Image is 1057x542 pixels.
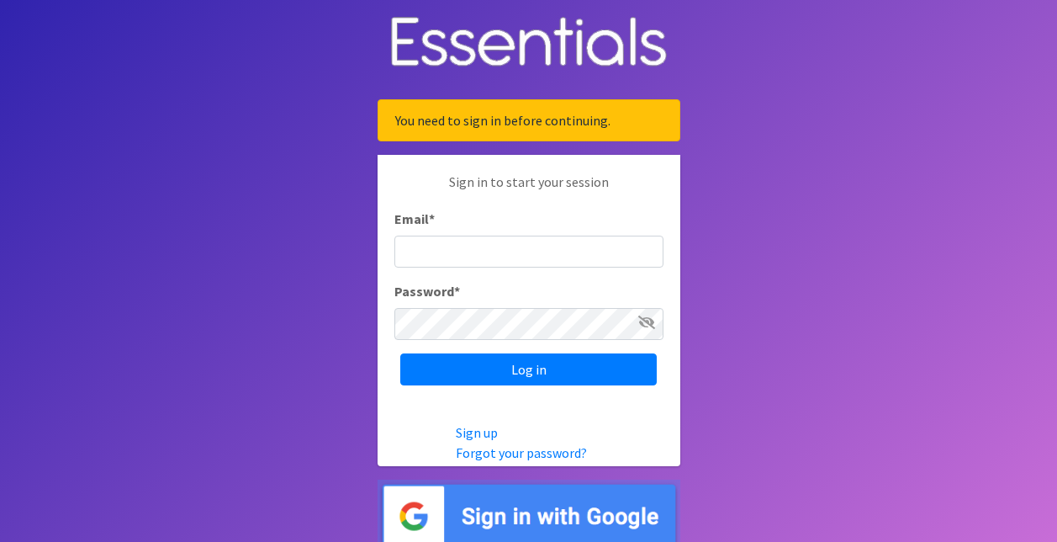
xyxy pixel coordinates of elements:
div: You need to sign in before continuing. [378,99,680,141]
label: Email [394,209,435,229]
label: Password [394,281,460,301]
abbr: required [454,283,460,300]
abbr: required [429,210,435,227]
a: Forgot your password? [456,444,587,461]
input: Log in [400,353,657,385]
a: Sign up [456,424,498,441]
p: Sign in to start your session [394,172,663,209]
